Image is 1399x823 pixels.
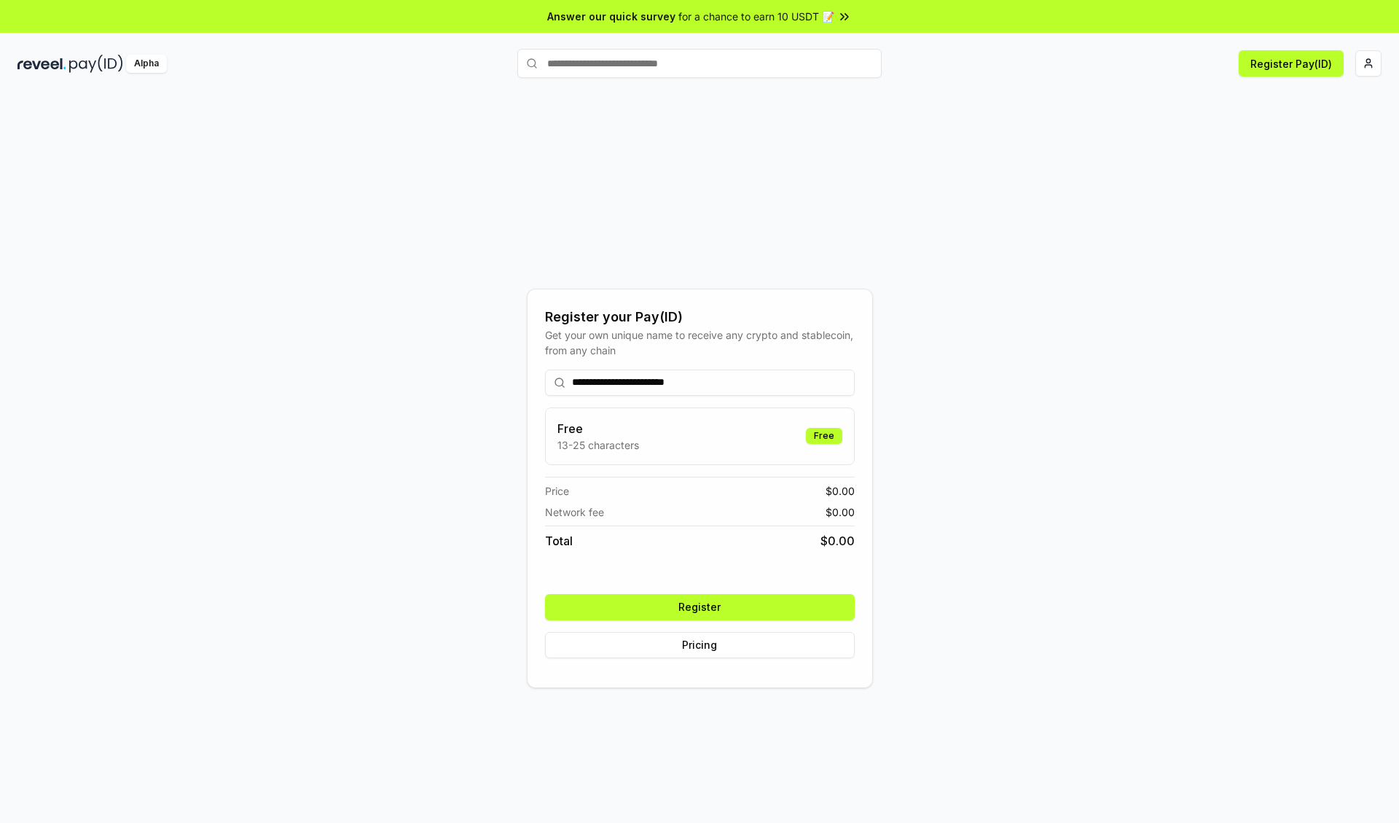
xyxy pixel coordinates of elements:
[17,55,66,73] img: reveel_dark
[1239,50,1344,77] button: Register Pay(ID)
[545,532,573,550] span: Total
[826,504,855,520] span: $ 0.00
[547,9,675,24] span: Answer our quick survey
[820,532,855,550] span: $ 0.00
[126,55,167,73] div: Alpha
[557,420,639,437] h3: Free
[545,327,855,358] div: Get your own unique name to receive any crypto and stablecoin, from any chain
[545,483,569,499] span: Price
[69,55,123,73] img: pay_id
[678,9,834,24] span: for a chance to earn 10 USDT 📝
[545,594,855,620] button: Register
[545,504,604,520] span: Network fee
[826,483,855,499] span: $ 0.00
[557,437,639,453] p: 13-25 characters
[545,307,855,327] div: Register your Pay(ID)
[545,632,855,658] button: Pricing
[806,428,842,444] div: Free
